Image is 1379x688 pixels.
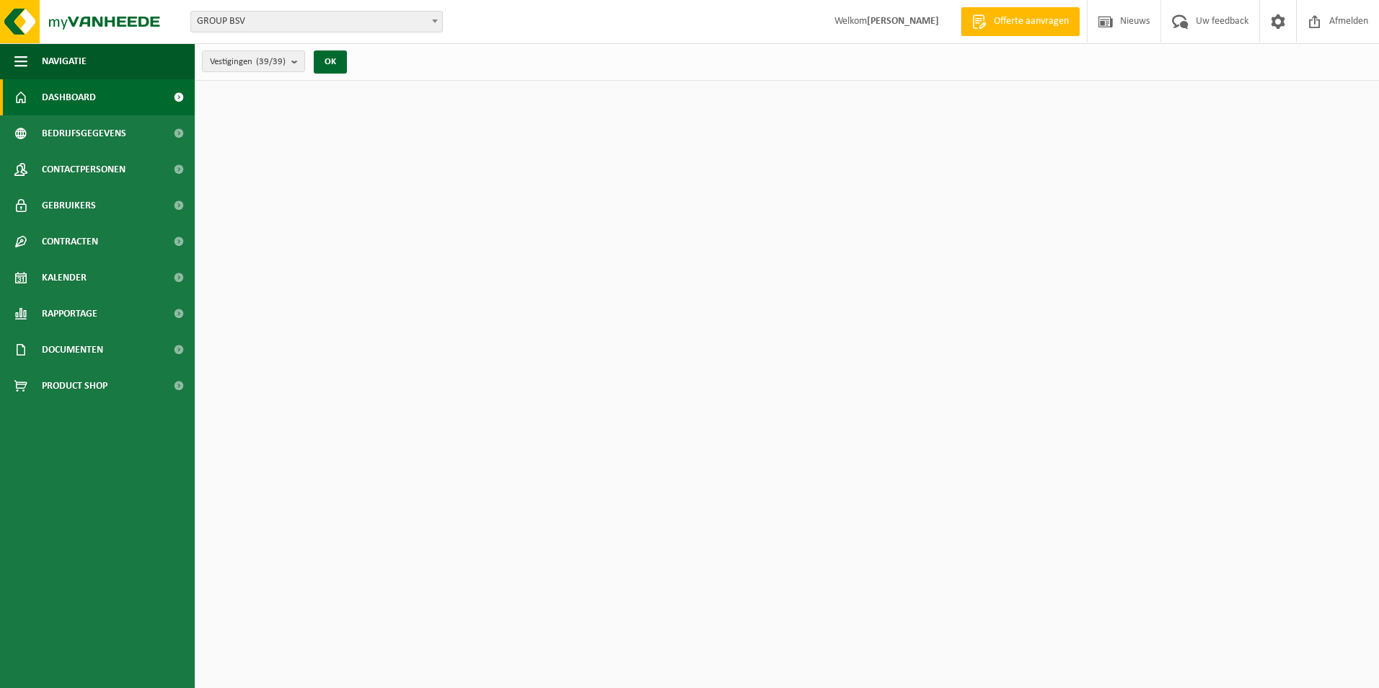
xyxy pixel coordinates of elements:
span: Gebruikers [42,188,96,224]
span: Navigatie [42,43,87,79]
span: Product Shop [42,368,107,404]
button: Vestigingen(39/39) [202,50,305,72]
a: Offerte aanvragen [961,7,1080,36]
button: OK [314,50,347,74]
span: Kalender [42,260,87,296]
span: GROUP BSV [190,11,443,32]
span: Vestigingen [210,51,286,73]
span: Offerte aanvragen [990,14,1072,29]
span: Contracten [42,224,98,260]
span: Bedrijfsgegevens [42,115,126,151]
count: (39/39) [256,57,286,66]
span: Documenten [42,332,103,368]
span: Contactpersonen [42,151,125,188]
strong: [PERSON_NAME] [867,16,939,27]
span: Rapportage [42,296,97,332]
span: GROUP BSV [191,12,442,32]
span: Dashboard [42,79,96,115]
